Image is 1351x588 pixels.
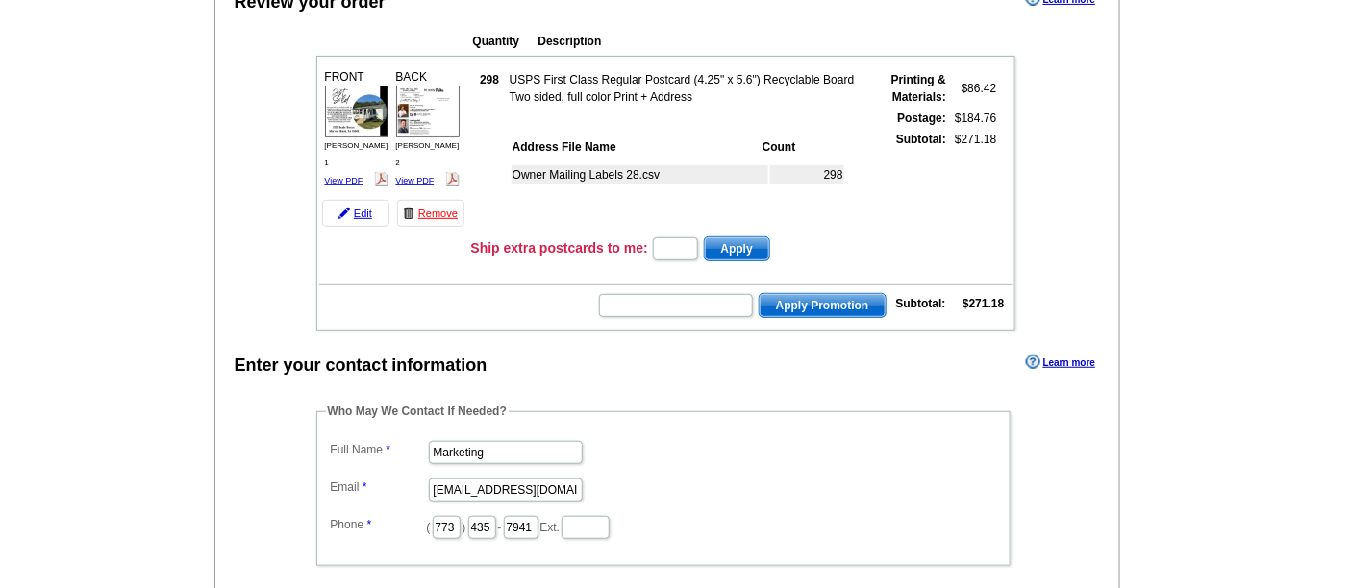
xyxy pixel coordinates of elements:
[509,70,871,107] td: USPS First Class Regular Postcard (4.25" x 5.6") Recyclable Board Two sided, full color Print + A...
[393,65,463,192] div: BACK
[396,86,460,137] img: small-thumb.jpg
[891,73,946,104] strong: Printing & Materials:
[760,294,886,317] span: Apply Promotion
[762,137,844,157] th: Count
[374,172,388,186] img: pdf_logo.png
[949,130,997,230] td: $271.18
[538,32,889,51] th: Description
[512,165,768,184] td: Owner Mailing Labels 28.csv
[896,133,946,146] strong: Subtotal:
[235,353,488,379] div: Enter your contact information
[705,237,769,260] span: Apply
[896,297,946,310] strong: Subtotal:
[966,141,1351,588] iframe: LiveChat chat widget
[445,172,460,186] img: pdf_logo.png
[963,297,1004,310] strong: $271.18
[397,200,464,227] a: Remove
[759,293,887,318] button: Apply Promotion
[325,176,363,185] a: View PDF
[322,65,391,192] div: FRONT
[396,141,460,167] span: [PERSON_NAME] 2
[770,165,844,184] td: 298
[949,70,997,107] td: $86.42
[326,403,509,420] legend: Who May We Contact If Needed?
[897,111,946,125] strong: Postage:
[338,208,350,219] img: pencil-icon.gif
[331,441,427,458] label: Full Name
[403,208,414,219] img: trashcan-icon.gif
[326,511,1001,541] dd: ( ) - Ext.
[322,200,389,227] a: Edit
[325,86,388,137] img: small-thumb.jpg
[331,516,427,533] label: Phone
[480,73,499,86] strong: 298
[471,239,648,257] h3: Ship extra postcards to me:
[331,478,427,496] label: Email
[512,137,760,157] th: Address File Name
[396,176,435,185] a: View PDF
[704,236,770,261] button: Apply
[949,109,997,128] td: $184.76
[325,141,388,167] span: [PERSON_NAME] 1
[472,32,536,51] th: Quantity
